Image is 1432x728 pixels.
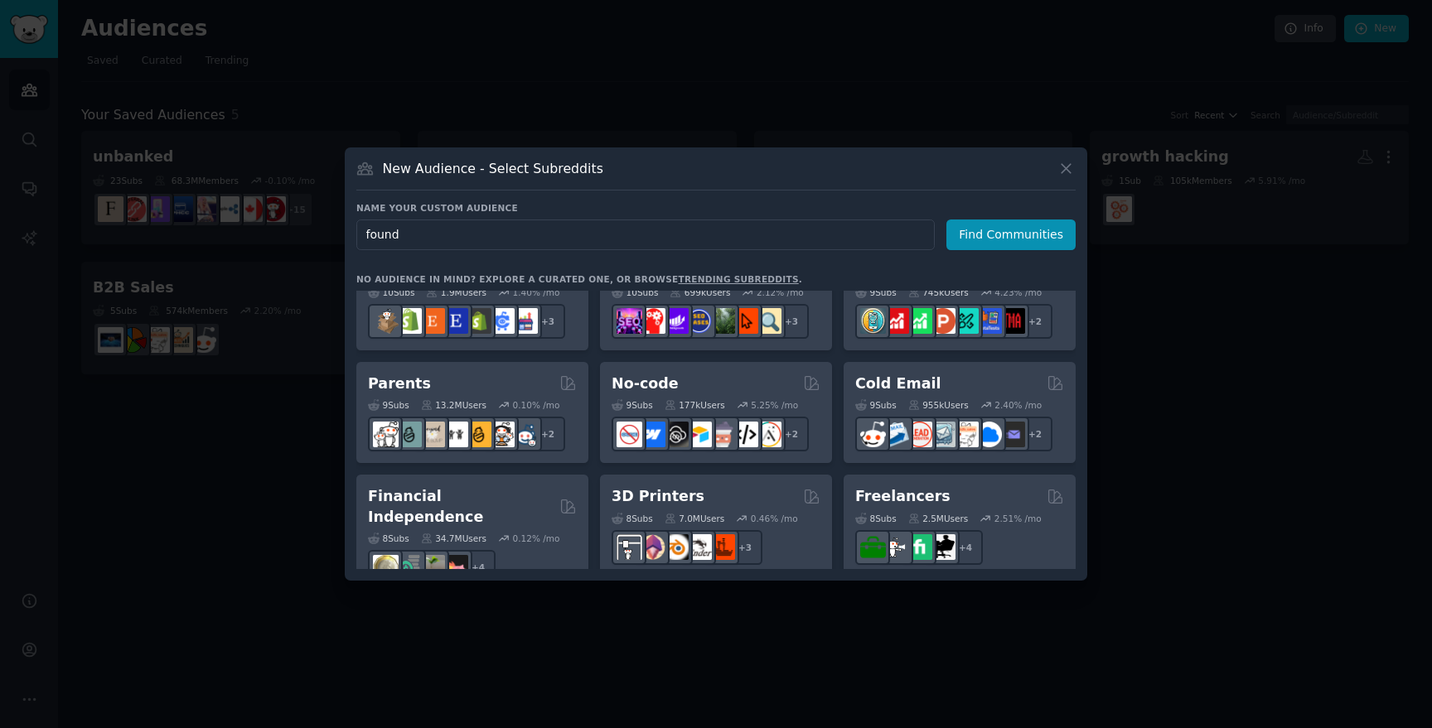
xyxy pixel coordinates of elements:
div: 7.0M Users [665,513,725,524]
div: + 3 [728,530,762,565]
img: freelance_forhire [883,534,909,560]
div: 0.10 % /mo [513,399,560,411]
img: FinancialPlanning [396,555,422,581]
img: 3Dprinting [617,534,642,560]
img: SEO_Digital_Marketing [617,308,642,334]
input: Pick a short name, like "Digital Marketers" or "Movie-Goers" [356,219,935,250]
div: 8 Sub s [612,513,653,524]
div: No audience in mind? Explore a curated one, or browse . [356,273,802,285]
img: GoogleSearchConsole [733,308,758,334]
img: alphaandbetausers [953,308,979,334]
img: blender [663,534,689,560]
h3: New Audience - Select Subreddits [383,160,603,177]
div: 9 Sub s [855,287,897,298]
img: SingleParents [396,422,422,447]
img: B2BSaaS [976,422,1002,447]
div: 10 Sub s [612,287,658,298]
img: b2b_sales [953,422,979,447]
img: NoCodeSaaS [663,422,689,447]
div: 9 Sub s [855,399,897,411]
img: forhire [860,534,886,560]
img: sales [860,422,886,447]
img: TechSEO [640,308,665,334]
img: coldemail [930,422,955,447]
div: 8 Sub s [368,533,409,544]
img: The_SEO [756,308,781,334]
img: SEO_cases [686,308,712,334]
img: ender3 [686,534,712,560]
img: Freelancers [930,534,955,560]
img: EmailOutreach [999,422,1025,447]
img: Adalo [756,422,781,447]
a: trending subreddits [678,274,798,284]
img: daddit [373,422,399,447]
img: UKPersonalFinance [373,555,399,581]
img: TestMyApp [999,308,1025,334]
button: Find Communities [946,219,1076,250]
div: + 3 [774,304,809,339]
h2: No-code [612,374,679,394]
img: toddlers [443,422,468,447]
h2: Cold Email [855,374,941,394]
div: + 4 [948,530,983,565]
img: EtsySellers [443,308,468,334]
img: youtubepromotion [883,308,909,334]
div: + 2 [1018,304,1052,339]
img: Emailmarketing [883,422,909,447]
img: NewParents [466,422,491,447]
img: webflow [640,422,665,447]
h2: Parents [368,374,431,394]
img: Parents [512,422,538,447]
img: selfpromotion [907,308,932,334]
div: 1.40 % /mo [513,287,560,298]
img: nocodelowcode [709,422,735,447]
div: 2.51 % /mo [994,513,1042,524]
div: 8 Sub s [855,513,897,524]
img: 3Dmodeling [640,534,665,560]
img: Fiverr [907,534,932,560]
img: Airtable [686,422,712,447]
div: + 4 [461,550,496,585]
img: Fire [419,555,445,581]
div: 13.2M Users [421,399,486,411]
div: 5.25 % /mo [751,399,798,411]
div: + 3 [530,304,565,339]
div: 2.12 % /mo [757,287,804,298]
div: + 2 [530,417,565,451]
img: dropship [373,308,399,334]
img: LeadGeneration [907,422,932,447]
div: 34.7M Users [421,533,486,544]
div: 0.46 % /mo [751,513,798,524]
h2: 3D Printers [612,486,704,507]
div: 9 Sub s [612,399,653,411]
img: fatFIRE [443,555,468,581]
div: 0.12 % /mo [513,533,560,544]
img: Etsy [419,308,445,334]
img: FixMyPrint [709,534,735,560]
div: + 2 [774,417,809,451]
div: 10 Sub s [368,287,414,298]
h2: Financial Independence [368,486,554,527]
div: 2.40 % /mo [994,399,1042,411]
div: 9 Sub s [368,399,409,411]
img: Local_SEO [709,308,735,334]
img: ecommerce_growth [512,308,538,334]
div: + 2 [1018,417,1052,451]
img: parentsofmultiples [489,422,515,447]
div: 955k Users [908,399,969,411]
div: 1.9M Users [426,287,486,298]
img: AppIdeas [860,308,886,334]
div: 4.23 % /mo [994,287,1042,298]
div: 745k Users [908,287,969,298]
img: beyondthebump [419,422,445,447]
img: ProductHunters [930,308,955,334]
img: seogrowth [663,308,689,334]
img: betatests [976,308,1002,334]
div: 699k Users [670,287,730,298]
img: reviewmyshopify [466,308,491,334]
img: ecommercemarketing [489,308,515,334]
img: nocode [617,422,642,447]
div: 177k Users [665,399,725,411]
img: NoCodeMovement [733,422,758,447]
div: 2.5M Users [908,513,969,524]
